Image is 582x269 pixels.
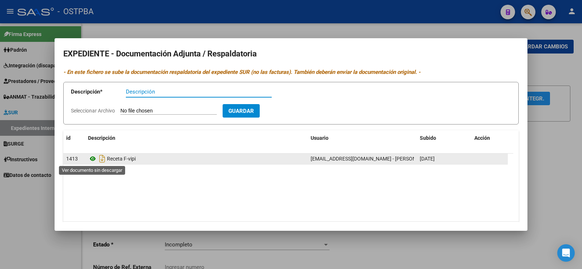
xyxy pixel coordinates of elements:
div: Open Intercom Messenger [557,244,575,262]
span: 1413 [66,156,78,162]
i: - En este fichero se sube la documentación respaldatoria del expediente SUR (no las facturas). Ta... [63,69,420,75]
datatable-header-cell: Acción [471,130,508,146]
span: id [66,135,71,141]
datatable-header-cell: id [63,130,85,146]
span: Usuario [311,135,328,141]
span: Receta F-vipi [107,156,136,162]
span: [DATE] [420,156,435,162]
i: Descargar documento [97,153,107,165]
div: 1 total [63,222,519,240]
span: Acción [474,135,490,141]
p: Descripción [71,88,126,96]
datatable-header-cell: Subido [417,130,471,146]
span: Subido [420,135,436,141]
datatable-header-cell: Usuario [308,130,417,146]
span: Descripción [88,135,115,141]
span: [EMAIL_ADDRESS][DOMAIN_NAME] - [PERSON_NAME] [311,156,434,162]
span: Seleccionar Archivo [71,108,115,114]
datatable-header-cell: Descripción [85,130,308,146]
span: Guardar [228,108,254,114]
button: Guardar [223,104,260,118]
h2: EXPEDIENTE - Documentación Adjunta / Respaldatoria [63,47,519,61]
